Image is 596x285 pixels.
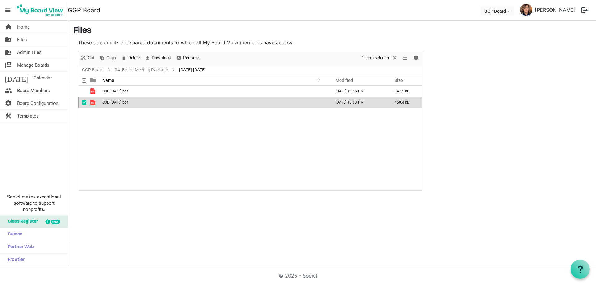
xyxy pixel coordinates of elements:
a: © 2025 - Societ [279,273,317,279]
span: BOD [DATE].pdf [102,100,128,105]
span: Home [17,21,30,33]
span: Modified [336,78,353,83]
span: Manage Boards [17,59,49,71]
span: BOD [DATE].pdf [102,89,128,93]
span: Download [151,54,172,62]
span: Name [102,78,114,83]
a: 04. Board Meeting Package [114,66,169,74]
td: is template cell column header type [86,86,101,97]
td: checkbox [78,97,86,108]
span: Glass Register [5,216,38,228]
span: people [5,84,12,97]
button: logout [578,4,591,17]
td: BOD August 2025.pdf is template cell column header Name [101,86,329,97]
p: These documents are shared documents to which all My Board View members have access. [78,39,422,46]
div: Rename [174,51,201,65]
div: Details [411,51,421,65]
span: folder_shared [5,33,12,46]
a: GGP Board [68,4,100,16]
button: GGP Board dropdownbutton [480,7,514,15]
a: My Board View Logo [15,2,68,18]
button: Cut [79,54,96,62]
span: Files [17,33,27,46]
img: uKm3Z0tjzNrt_ifxu4i1A8wuTVZzUEFunqAkeVX314k-_m8m9NsWsKHE-TT1HMYbhDgpvDxYzThGqvDQaee_6Q_thumb.png [520,4,532,16]
td: August 08, 2025 10:56 PM column header Modified [329,86,388,97]
span: Frontier [5,254,25,266]
td: 450.4 kB is template cell column header Size [388,97,422,108]
span: 1 item selected [361,54,391,62]
span: Admin Files [17,46,42,59]
div: Clear selection [360,51,400,65]
button: Delete [120,54,141,62]
img: My Board View Logo [15,2,65,18]
span: Copy [106,54,117,62]
div: Download [142,51,174,65]
a: GGP Board [81,66,105,74]
td: BOD May 21 2025.pdf is template cell column header Name [101,97,329,108]
span: Sumac [5,228,22,241]
span: settings [5,97,12,109]
h3: Files [73,26,591,36]
span: Board Members [17,84,50,97]
td: is template cell column header type [86,97,101,108]
div: new [51,220,60,224]
span: [DATE] [5,72,29,84]
span: Partner Web [5,241,34,253]
span: Cut [87,54,95,62]
div: Cut [78,51,97,65]
button: Details [412,54,420,62]
button: Copy [98,54,118,62]
span: Societ makes exceptional software to support nonprofits. [3,194,65,212]
span: [DATE]-[DATE] [178,66,207,74]
button: View dropdownbutton [401,54,409,62]
span: Board Configuration [17,97,58,109]
div: View [400,51,411,65]
span: Calendar [34,72,52,84]
td: checkbox [78,86,86,97]
button: Download [143,54,173,62]
span: menu [2,4,14,16]
a: [PERSON_NAME] [532,4,578,16]
span: Templates [17,110,39,122]
span: switch_account [5,59,12,71]
div: Delete [119,51,142,65]
button: Rename [175,54,200,62]
td: September 03, 2025 10:53 PM column header Modified [329,97,388,108]
span: Rename [183,54,200,62]
span: Delete [128,54,141,62]
div: Copy [97,51,119,65]
span: home [5,21,12,33]
span: Size [395,78,403,83]
span: construction [5,110,12,122]
span: folder_shared [5,46,12,59]
button: Selection [361,54,399,62]
td: 647.2 kB is template cell column header Size [388,86,422,97]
